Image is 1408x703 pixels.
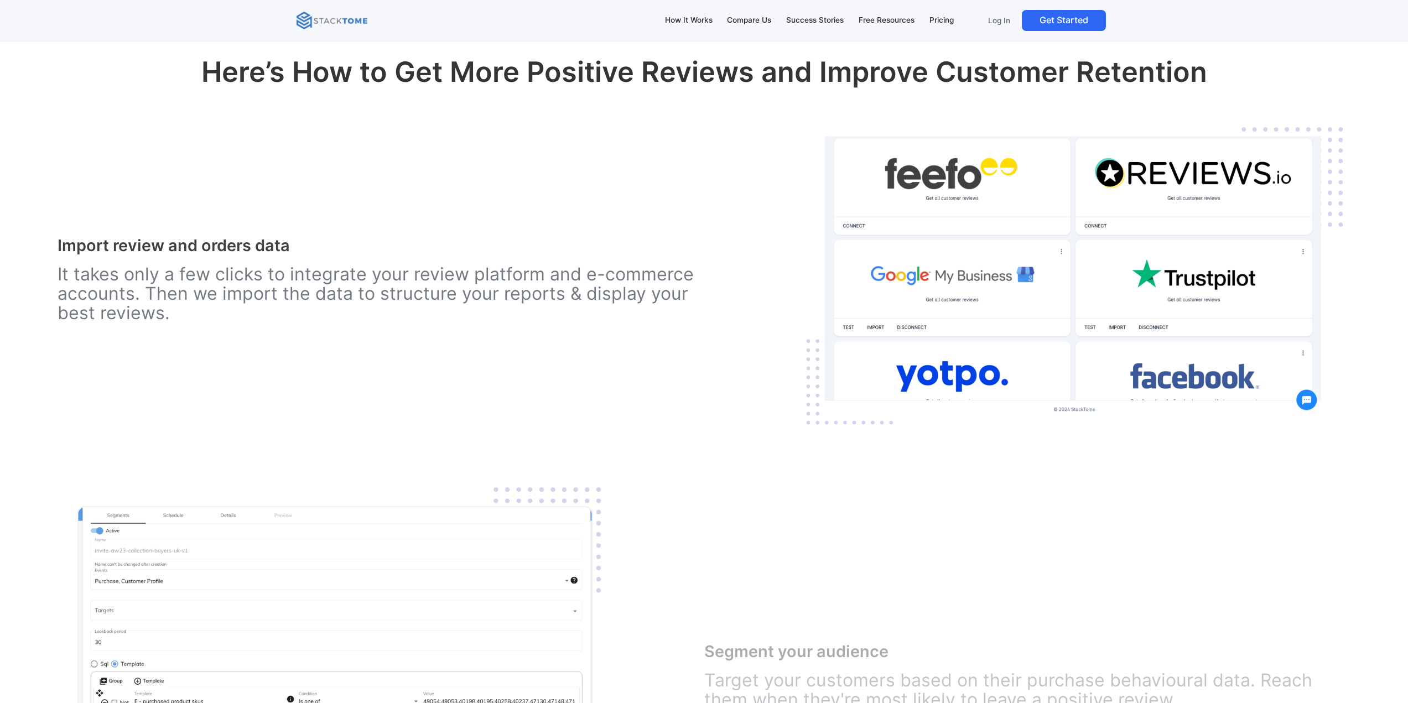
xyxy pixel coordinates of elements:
a: Compare Us [722,9,777,32]
div: Success Stories [786,14,844,27]
a: Log In [981,10,1017,31]
div: How It Works [665,14,713,27]
a: Success Stories [781,9,849,32]
p: Log In [988,15,1010,25]
p: It takes only a few clicks to integrate your review platform and e-commerce accounts. Then we imp... [58,264,704,322]
a: Get Started [1022,10,1106,31]
a: Free Resources [853,9,919,32]
h3: Segment your audience [704,642,1351,662]
div: Free Resources [859,14,915,27]
div: Compare Us [727,14,771,27]
h2: Here’s How to Get More Positive Reviews and Improve Customer Retention [179,55,1229,107]
a: How It Works [659,9,718,32]
h3: Import review and orders data [58,236,704,256]
a: Pricing [924,9,959,32]
div: Pricing [929,14,954,27]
